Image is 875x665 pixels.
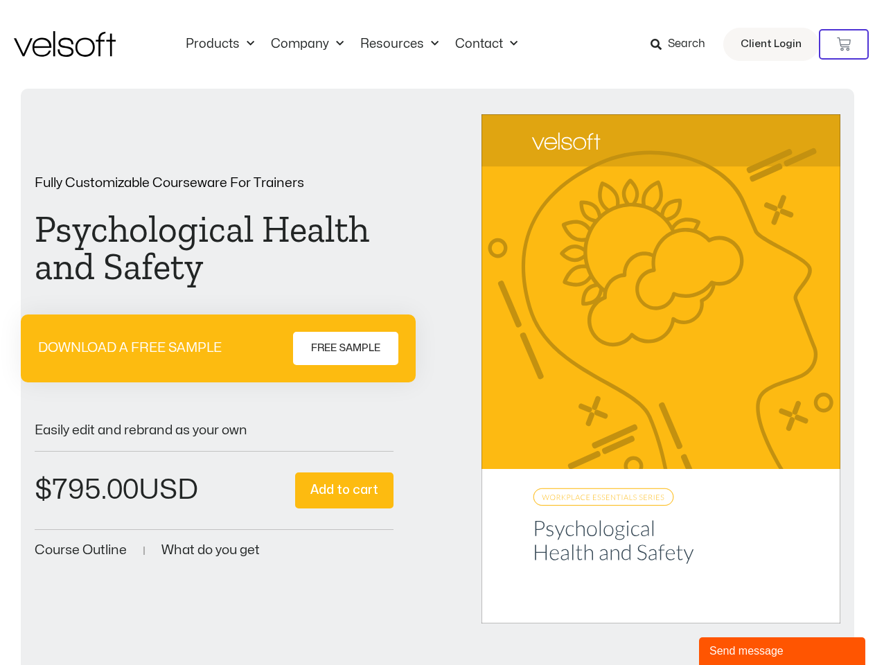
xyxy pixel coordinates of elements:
[311,340,380,357] span: FREE SAMPLE
[699,635,868,665] iframe: chat widget
[293,332,398,365] a: FREE SAMPLE
[741,35,802,53] span: Client Login
[263,37,352,52] a: CompanyMenu Toggle
[35,177,394,190] p: Fully Customizable Courseware For Trainers
[38,342,222,355] p: DOWNLOAD A FREE SAMPLE
[481,114,840,623] img: Second Product Image
[295,472,394,509] button: Add to cart
[14,31,116,57] img: Velsoft Training Materials
[35,544,127,557] a: Course Outline
[177,37,263,52] a: ProductsMenu Toggle
[35,477,139,504] bdi: 795.00
[161,544,260,557] a: What do you get
[651,33,715,56] a: Search
[723,28,819,61] a: Client Login
[35,424,394,437] p: Easily edit and rebrand as your own
[177,37,526,52] nav: Menu
[447,37,526,52] a: ContactMenu Toggle
[668,35,705,53] span: Search
[35,211,394,285] h1: Psychological Health and Safety
[35,477,52,504] span: $
[352,37,447,52] a: ResourcesMenu Toggle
